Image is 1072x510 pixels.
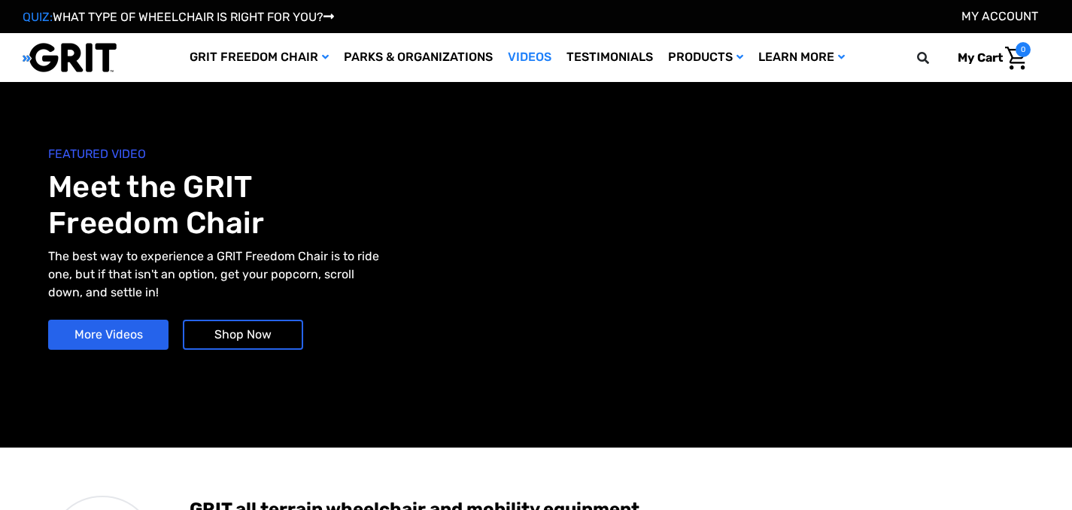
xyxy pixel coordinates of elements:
[946,42,1031,74] a: Cart with 0 items
[961,9,1038,23] a: Account
[23,42,117,73] img: GRIT All-Terrain Wheelchair and Mobility Equipment
[336,33,500,82] a: Parks & Organizations
[48,247,390,302] p: The best way to experience a GRIT Freedom Chair is to ride one, but if that isn't an option, get ...
[48,320,169,350] a: More Videos
[544,131,1016,394] iframe: YouTube video player
[751,33,852,82] a: Learn More
[500,33,559,82] a: Videos
[23,10,53,24] span: QUIZ:
[1016,42,1031,57] span: 0
[1005,47,1027,70] img: Cart
[182,33,336,82] a: GRIT Freedom Chair
[958,50,1003,65] span: My Cart
[23,10,334,24] a: QUIZ:WHAT TYPE OF WHEELCHAIR IS RIGHT FOR YOU?
[183,320,303,350] a: Shop Now
[48,169,536,241] h1: Meet the GRIT Freedom Chair
[48,145,536,163] span: FEATURED VIDEO
[661,33,751,82] a: Products
[559,33,661,82] a: Testimonials
[924,42,946,74] input: Search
